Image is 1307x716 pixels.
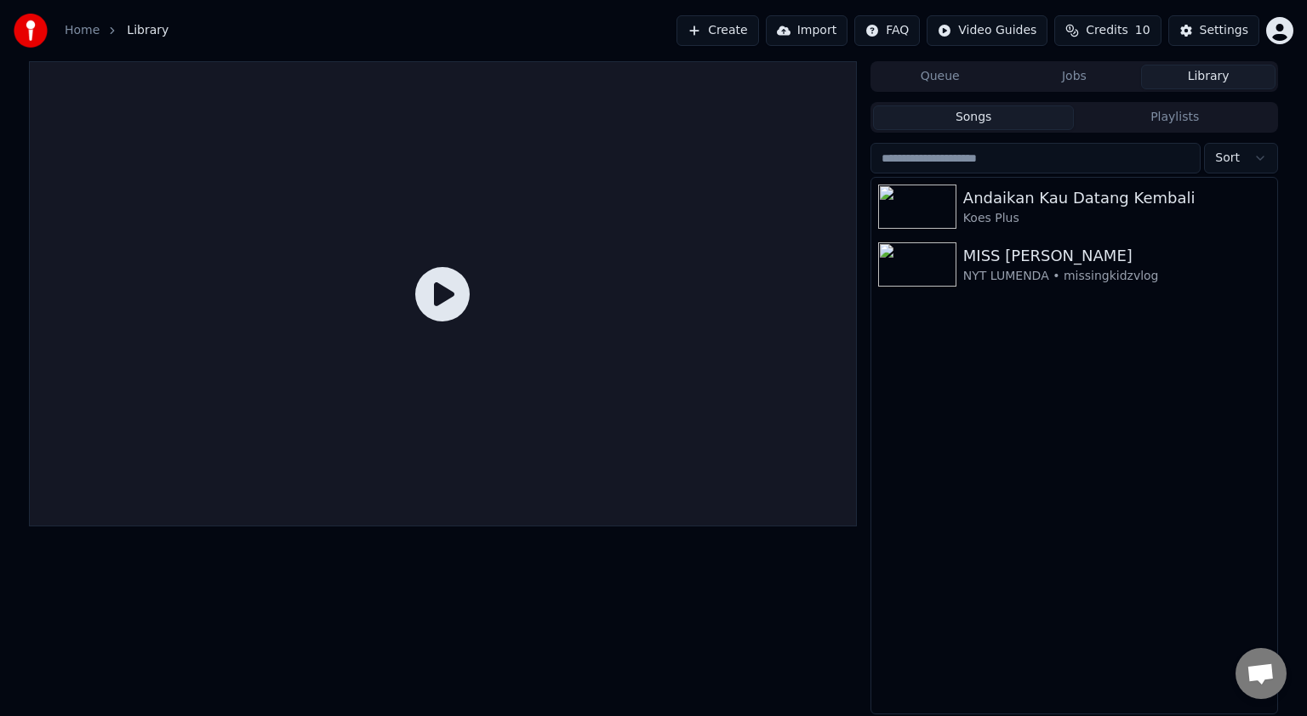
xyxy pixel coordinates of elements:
button: Video Guides [927,15,1047,46]
button: Playlists [1074,105,1276,130]
a: Home [65,22,100,39]
span: Sort [1215,150,1240,167]
button: Songs [873,105,1075,130]
div: NYT LUMENDA • missingkidzvlog [963,268,1270,285]
button: Jobs [1007,65,1142,89]
button: Settings [1168,15,1259,46]
span: Library [127,22,168,39]
span: 10 [1135,22,1150,39]
button: Library [1141,65,1276,89]
div: MISS [PERSON_NAME] [963,244,1270,268]
button: Create [676,15,759,46]
div: Settings [1200,22,1248,39]
div: Open chat [1236,648,1287,699]
div: Andaikan Kau Datang Kembali [963,186,1270,210]
button: Credits10 [1054,15,1161,46]
span: Credits [1086,22,1127,39]
img: youka [14,14,48,48]
nav: breadcrumb [65,22,168,39]
button: Queue [873,65,1007,89]
div: Koes Plus [963,210,1270,227]
button: Import [766,15,848,46]
button: FAQ [854,15,920,46]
